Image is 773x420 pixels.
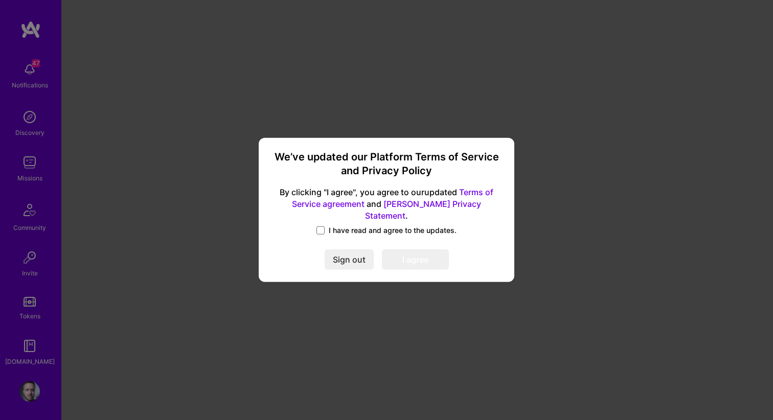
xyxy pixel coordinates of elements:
a: Terms of Service agreement [292,187,493,209]
button: I agree [382,249,449,270]
span: By clicking "I agree", you agree to our updated and . [271,186,502,222]
a: [PERSON_NAME] Privacy Statement [365,198,481,220]
span: I have read and agree to the updates. [329,225,457,236]
h3: We’ve updated our Platform Terms of Service and Privacy Policy [271,150,502,178]
button: Sign out [325,249,374,270]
